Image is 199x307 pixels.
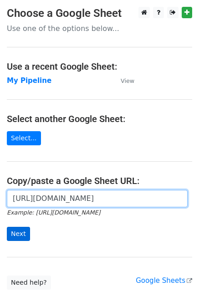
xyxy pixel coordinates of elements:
a: Need help? [7,276,51,290]
a: Google Sheets [136,276,192,285]
input: Paste your Google Sheet URL here [7,190,188,207]
a: Select... [7,131,41,145]
p: Use one of the options below... [7,24,192,33]
h3: Choose a Google Sheet [7,7,192,20]
input: Next [7,227,30,241]
a: My Pipeline [7,77,51,85]
small: View [121,77,134,84]
h4: Copy/paste a Google Sheet URL: [7,175,192,186]
a: View [112,77,134,85]
iframe: Chat Widget [153,263,199,307]
h4: Use a recent Google Sheet: [7,61,192,72]
small: Example: [URL][DOMAIN_NAME] [7,209,100,216]
h4: Select another Google Sheet: [7,113,192,124]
